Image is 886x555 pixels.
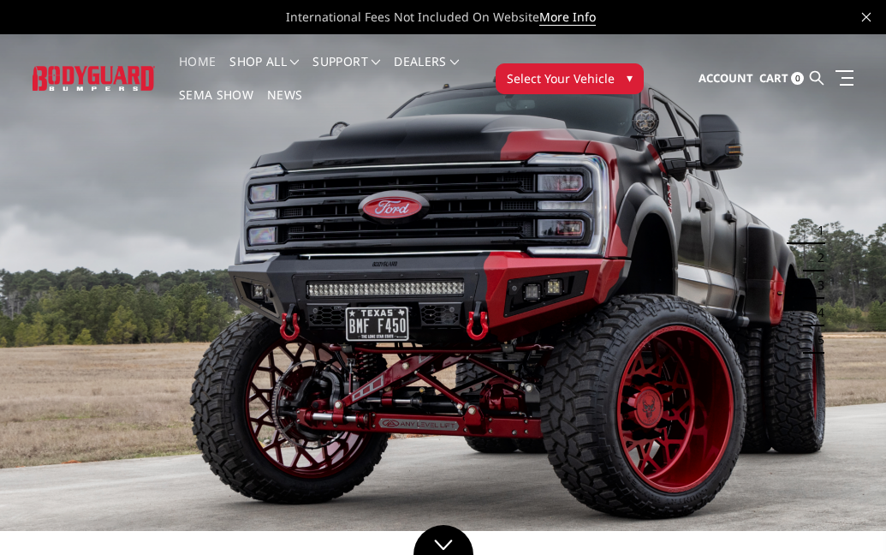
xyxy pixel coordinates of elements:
a: Home [179,56,216,89]
span: Cart [759,70,788,86]
a: Support [312,56,380,89]
span: ▾ [627,69,633,87]
button: 5 of 5 [807,326,824,354]
span: Select Your Vehicle [507,69,615,87]
span: Account [699,70,753,86]
a: Dealers [394,56,459,89]
iframe: Chat Widget [800,473,886,555]
a: Cart 0 [759,56,804,102]
button: 4 of 5 [807,299,824,326]
button: 1 of 5 [807,217,824,244]
button: Select Your Vehicle [496,63,644,94]
button: 3 of 5 [807,272,824,299]
a: shop all [229,56,299,89]
a: Account [699,56,753,102]
a: SEMA Show [179,89,253,122]
span: 0 [791,72,804,85]
img: BODYGUARD BUMPERS [33,66,155,90]
a: News [267,89,302,122]
a: More Info [539,9,596,26]
a: Click to Down [413,525,473,555]
button: 2 of 5 [807,244,824,272]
